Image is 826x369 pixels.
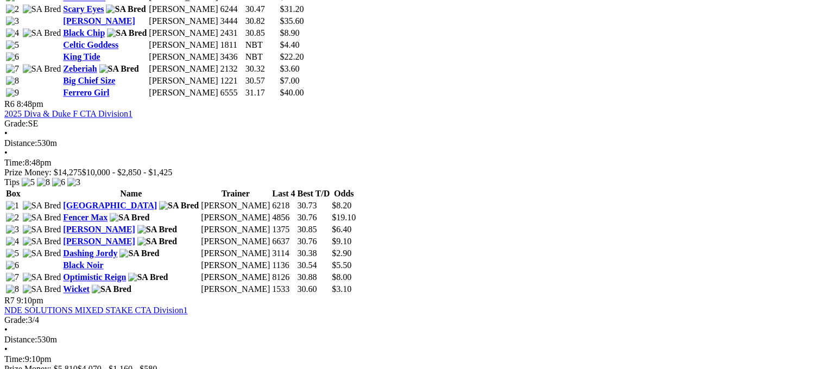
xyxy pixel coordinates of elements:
img: 6 [6,260,19,270]
span: $3.10 [332,284,351,294]
td: [PERSON_NAME] [148,87,218,98]
td: 3436 [219,52,243,62]
img: SA Bred [99,64,139,74]
td: [PERSON_NAME] [200,284,270,295]
a: [PERSON_NAME] [63,225,135,234]
img: SA Bred [23,249,61,258]
td: [PERSON_NAME] [148,75,218,86]
td: [PERSON_NAME] [200,248,270,259]
th: Trainer [200,188,270,199]
span: $9.10 [332,237,351,246]
span: Grade: [4,119,28,128]
td: 30.54 [297,260,331,271]
td: [PERSON_NAME] [148,28,218,39]
a: Zeberiah [63,64,97,73]
td: 6244 [219,4,243,15]
span: $10,000 - $2,850 - $1,425 [82,168,173,177]
td: [PERSON_NAME] [148,52,218,62]
img: 7 [6,64,19,74]
span: Grade: [4,315,28,325]
img: SA Bred [23,225,61,234]
div: 530m [4,138,822,148]
td: 3444 [219,16,243,27]
img: 3 [67,177,80,187]
td: 30.57 [245,75,279,86]
a: Celtic Goddess [63,40,118,49]
span: $40.00 [280,88,304,97]
span: R6 [4,99,15,109]
td: 30.85 [297,224,331,235]
img: 4 [6,237,19,246]
img: 5 [22,177,35,187]
td: [PERSON_NAME] [200,236,270,247]
img: SA Bred [23,64,61,74]
span: $35.60 [280,16,304,26]
td: 1136 [272,260,295,271]
td: 1811 [219,40,243,50]
a: Black Noir [63,260,103,270]
a: Ferrero Girl [63,88,109,97]
span: $6.40 [332,225,351,234]
img: SA Bred [107,28,147,38]
span: $4.40 [280,40,299,49]
div: 3/4 [4,315,822,325]
img: 8 [6,284,19,294]
td: [PERSON_NAME] [200,260,270,271]
span: $8.00 [332,272,351,282]
td: [PERSON_NAME] [148,16,218,27]
div: 9:10pm [4,354,822,364]
img: 3 [6,16,19,26]
span: $8.90 [280,28,299,37]
span: • [4,148,8,157]
img: 5 [6,40,19,50]
img: SA Bred [106,4,146,14]
a: 2025 Diva & Duke F CTA Division1 [4,109,133,118]
img: 9 [6,88,19,98]
img: SA Bred [92,284,131,294]
a: King Tide [63,52,100,61]
td: 4856 [272,212,295,223]
a: Dashing Jordy [63,249,117,258]
td: 30.38 [297,248,331,259]
img: SA Bred [23,28,61,38]
a: Optimistic Reign [63,272,126,282]
a: Scary Eyes [63,4,104,14]
td: 1533 [272,284,295,295]
td: 30.76 [297,212,331,223]
td: 30.60 [297,284,331,295]
img: SA Bred [23,201,61,211]
img: SA Bred [128,272,168,282]
img: SA Bred [110,213,149,222]
a: [GEOGRAPHIC_DATA] [63,201,157,210]
td: [PERSON_NAME] [200,272,270,283]
img: SA Bred [23,4,61,14]
img: 6 [6,52,19,62]
td: 30.32 [245,63,279,74]
span: $19.10 [332,213,356,222]
td: NBT [245,40,279,50]
img: SA Bred [137,237,177,246]
span: $8.20 [332,201,351,210]
td: 30.85 [245,28,279,39]
a: Wicket [63,284,90,294]
a: Fencer Max [63,213,108,222]
th: Best T/D [297,188,331,199]
div: SE [4,119,822,129]
span: 9:10pm [17,296,43,305]
img: SA Bred [159,201,199,211]
span: $22.20 [280,52,304,61]
span: $5.50 [332,260,351,270]
span: Time: [4,158,25,167]
td: 6637 [272,236,295,247]
img: 8 [6,76,19,86]
td: 30.73 [297,200,331,211]
td: 6555 [219,87,243,98]
td: [PERSON_NAME] [148,4,218,15]
td: 6218 [272,200,295,211]
td: 30.76 [297,236,331,247]
span: Distance: [4,335,37,344]
a: Black Chip [63,28,105,37]
td: 8126 [272,272,295,283]
img: SA Bred [137,225,177,234]
span: $31.20 [280,4,304,14]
